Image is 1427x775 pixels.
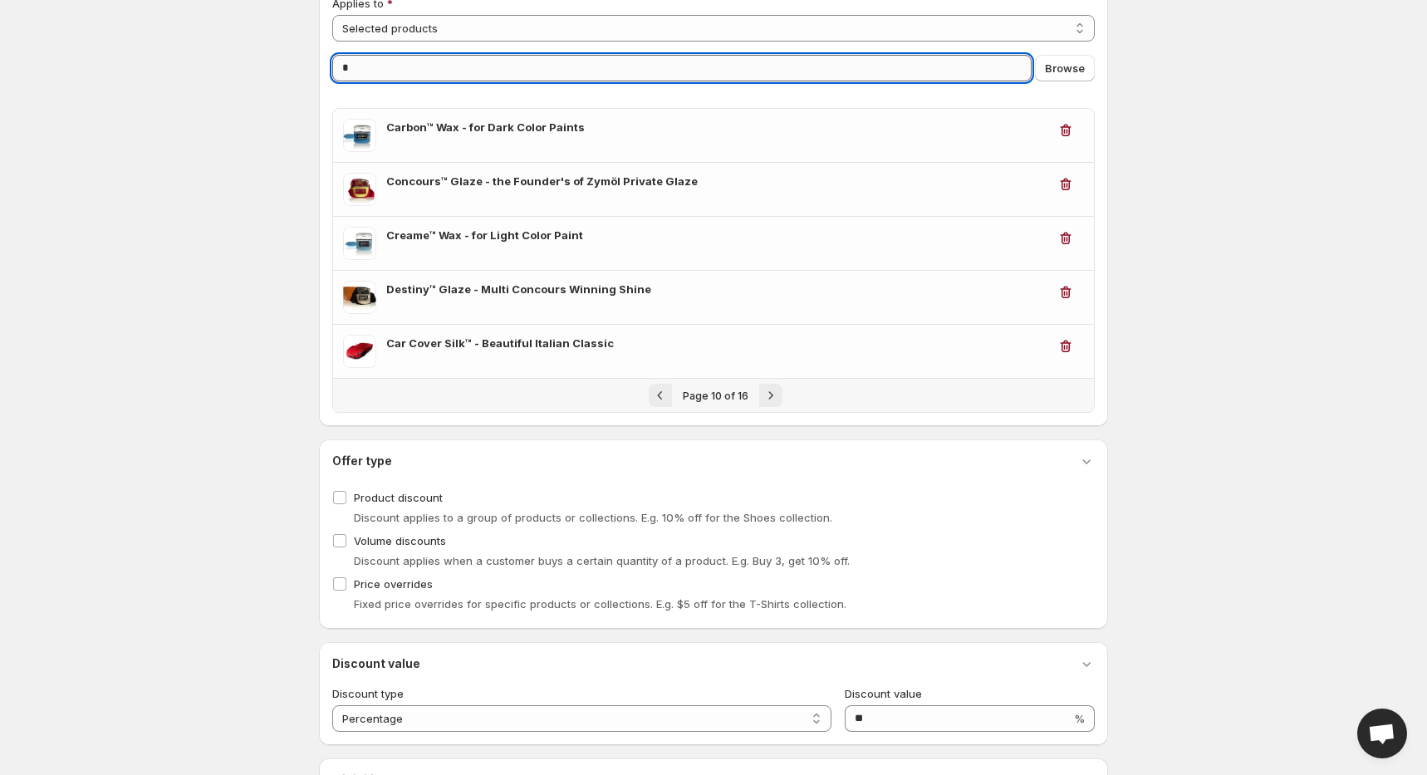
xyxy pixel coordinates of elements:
[332,687,404,700] span: Discount type
[354,534,446,547] span: Volume discounts
[354,511,832,524] span: Discount applies to a group of products or collections. E.g. 10% off for the Shoes collection.
[354,554,850,567] span: Discount applies when a customer buys a certain quantity of a product. E.g. Buy 3, get 10% off.
[333,378,1094,412] nav: Pagination
[354,597,846,611] span: Fixed price overrides for specific products or collections. E.g. $5 off for the T-Shirts collection.
[1035,55,1095,81] button: Browse
[332,453,392,469] h3: Offer type
[845,687,922,700] span: Discount value
[332,655,420,672] h3: Discount value
[1074,712,1085,725] span: %
[354,491,443,504] span: Product discount
[386,173,1047,189] h3: Concours™ Glaze - the Founder's of Zymöl Private Glaze
[386,227,1047,243] h3: Creame™ Wax - for Light Color Paint
[649,384,672,407] button: Previous
[354,577,433,591] span: Price overrides
[683,390,748,402] span: Page 10 of 16
[1045,60,1085,76] span: Browse
[386,119,1047,135] h3: Carbon™ Wax - for Dark Color Paints
[386,281,1047,297] h3: Destiny™ Glaze - Multi Concours Winning Shine
[759,384,782,407] button: Next
[1357,709,1407,758] div: Open chat
[386,335,1047,351] h3: Car Cover Silk™ - Beautiful Italian Classic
